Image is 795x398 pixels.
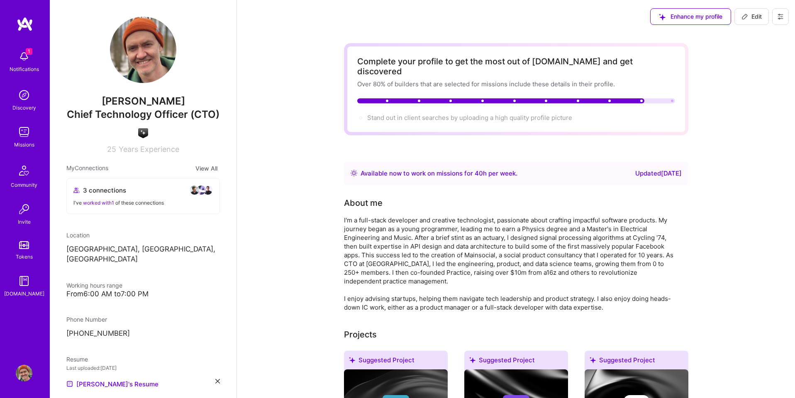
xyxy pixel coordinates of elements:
div: Projects [344,328,377,341]
span: Years Experience [119,145,179,154]
div: Last uploaded: [DATE] [66,364,220,372]
div: Tokens [16,252,33,261]
img: bell [16,48,32,65]
div: About me [344,197,383,209]
span: 1 [26,48,32,55]
div: Stand out in client searches by uploading a high quality profile picture [367,113,572,122]
div: Available now to work on missions for h per week . [361,168,517,178]
img: avatar [203,185,213,195]
div: Location [66,231,220,239]
span: Resume [66,356,88,363]
img: Community [14,161,34,181]
img: Resume [66,381,73,387]
div: Missions [14,140,34,149]
i: icon SuggestedTeams [469,357,476,363]
i: icon SuggestedTeams [349,357,355,363]
a: User Avatar [14,365,34,381]
span: My Connections [66,164,108,173]
img: tokens [19,241,29,249]
i: icon Collaborator [73,187,80,193]
div: Suggested Project [585,351,688,373]
div: I've of these connections [73,198,213,207]
img: avatar [190,185,200,195]
button: 3 connectionsavataravataravatarI've worked with1 of these connections [66,178,220,214]
button: Edit [734,8,769,25]
img: logo [17,17,33,32]
img: teamwork [16,124,32,140]
i: icon Close [215,379,220,383]
span: 25 [107,145,116,154]
button: View All [193,164,220,173]
div: Suggested Project [344,351,448,373]
p: [PHONE_NUMBER] [66,329,220,339]
span: Edit [741,12,762,21]
div: Complete your profile to get the most out of [DOMAIN_NAME] and get discovered [357,56,675,76]
div: Community [11,181,37,189]
img: Availability [351,170,357,176]
img: avatar [196,185,206,195]
div: Invite [18,217,31,226]
i: icon SuggestedTeams [590,357,596,363]
img: User Avatar [16,365,32,381]
a: [PERSON_NAME]'s Resume [66,379,159,389]
span: 40 [475,169,483,177]
img: User Avatar [110,17,176,83]
span: Working hours range [66,282,122,289]
span: 3 connections [83,186,126,195]
div: Suggested Project [464,351,568,373]
span: Phone Number [66,316,107,323]
span: Chief Technology Officer (CTO) [67,108,219,120]
div: Discovery [12,103,36,112]
img: guide book [16,273,32,289]
img: A.I. guild [138,128,148,138]
div: From 6:00 AM to 7:00 PM [66,290,220,298]
div: [DOMAIN_NAME] [4,289,44,298]
div: Notifications [10,65,39,73]
p: [GEOGRAPHIC_DATA], [GEOGRAPHIC_DATA], [GEOGRAPHIC_DATA] [66,244,220,264]
span: [PERSON_NAME] [66,95,220,107]
div: Updated [DATE] [635,168,682,178]
img: discovery [16,87,32,103]
img: Invite [16,201,32,217]
div: Over 80% of builders that are selected for missions include these details in their profile. [357,80,675,88]
div: I'm a full-stack developer and creative technologist, passionate about crafting impactful softwar... [344,216,676,312]
span: worked with 1 [83,200,114,206]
